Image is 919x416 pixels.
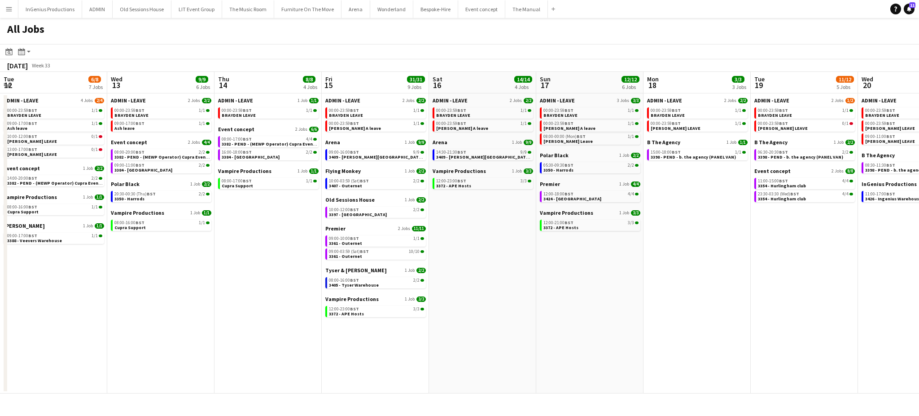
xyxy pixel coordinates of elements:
[350,149,359,155] span: BST
[436,125,488,131] span: Chris A leave
[524,98,533,103] span: 2/2
[325,139,340,146] span: Arena
[758,150,788,155] span: 06:30-20:30
[540,152,640,181] div: Polar Black1 Job2/205:30-09:30BST2/23350 - Harrods
[114,125,135,131] span: Ash leave
[413,121,420,126] span: 1/1
[779,149,788,155] span: BST
[628,108,634,113] span: 1/1
[329,107,424,118] a: 00:00-23:59BST1/1BRAYDEN LEAVE
[4,165,104,172] a: Event concept1 Job2/2
[329,125,381,131] span: Chris A leave
[218,97,319,104] a: ADMIN - LEAVE1 Job1/1
[758,178,853,188] a: 11:00-15:00BST4/43354 - Hurlingham club
[651,112,685,118] span: BRAYDEN LEAVE
[95,98,104,103] span: 2/4
[862,97,897,104] span: ADMIN - LEAVE
[433,168,533,174] a: Vampire Productions1 Job3/3
[433,97,468,104] span: ADMIN - LEAVE
[436,108,466,113] span: 00:00-23:59
[92,121,98,126] span: 1/1
[617,98,629,103] span: 3 Jobs
[329,154,482,160] span: 3409 - Dorney lake (Breezy Car))
[309,98,319,103] span: 1/1
[416,140,426,145] span: 9/9
[7,133,102,144] a: 10:00-12:00BST0/1[PERSON_NAME] LEAVE
[842,179,849,183] span: 4/4
[647,97,748,139] div: ADMIN - LEAVE2 Jobs2/200:00-23:59BST1/1BRAYDEN LEAVE00:00-23:59BST1/1[PERSON_NAME] LEAVE
[543,162,639,173] a: 05:30-09:30BST2/23350 - Harrods
[136,107,144,113] span: BST
[329,178,424,188] a: 10:00-03:59 (Sat)BST2/23407 - Outernet
[865,125,915,131] span: Chris Lane LEAVE
[111,181,211,209] div: Polar Black1 Job2/220:30-00:30 (Thu)BST2/23350 - Harrods
[222,154,280,160] span: 3384 - Somerset House
[114,150,144,155] span: 08:00-20:00
[403,98,415,103] span: 2 Jobs
[136,162,144,168] span: BST
[199,150,205,155] span: 2/2
[543,112,578,118] span: BRAYDEN LEAVE
[7,121,37,126] span: 09:00-17:00
[831,168,844,174] span: 2 Jobs
[413,0,458,18] button: Bespoke-Hire
[18,0,82,18] button: InGenius Productions
[136,149,144,155] span: BST
[306,137,312,142] span: 4/4
[543,138,593,144] span: Shane Leave
[95,166,104,171] span: 2/2
[758,120,853,131] a: 00:00-23:59BST0/1[PERSON_NAME] LEAVE
[457,120,466,126] span: BST
[433,168,486,174] span: Vampire Productions
[199,163,205,168] span: 2/2
[845,98,855,103] span: 1/2
[243,136,252,142] span: BST
[457,178,466,184] span: BST
[651,125,700,131] span: Chris Lane LEAVE
[865,138,915,144] span: ANDY SICK LEAVE
[458,0,505,18] button: Event concept
[512,168,522,174] span: 1 Job
[754,139,855,168] div: B The Agency1 Job2/206:30-20:30BST2/23398 - PEND - b. the agency (PANEL VAN)
[114,154,217,160] span: 3382 - PEND - (MEWP Operator) Cupra Event Day
[521,150,527,155] span: 9/9
[512,140,522,145] span: 1 Job
[325,168,426,174] a: Flying Monkey1 Job2/2
[543,121,573,126] span: 00:00-23:59
[651,121,681,126] span: 00:00-23:59
[306,108,312,113] span: 1/1
[735,108,741,113] span: 1/1
[325,139,426,146] a: Arena1 Job9/9
[619,153,629,158] span: 1 Job
[904,4,915,14] a: 11
[222,179,252,183] span: 08:00-17:00
[672,149,681,155] span: BST
[92,147,98,152] span: 0/1
[436,120,531,131] a: 00:00-23:59BST1/1[PERSON_NAME] A leave
[350,120,359,126] span: BST
[111,97,211,104] a: ADMIN - LEAVE2 Jobs2/2
[651,154,736,160] span: 3398 - PEND - b. the agency (PANEL VAN)
[113,0,171,18] button: Old Sessions House
[565,162,573,168] span: BST
[436,179,466,183] span: 12:00-23:00
[738,140,748,145] span: 1/1
[222,108,252,113] span: 00:00-23:59
[433,168,533,191] div: Vampire Productions1 Job3/312:00-23:00BST3/33372 - APE Hosts
[842,150,849,155] span: 2/2
[647,139,680,146] span: B The Agency
[92,134,98,139] span: 0/1
[360,178,369,184] span: BST
[329,149,424,159] a: 09:00-16:00BST9/93409 - [PERSON_NAME][GEOGRAPHIC_DATA] ([GEOGRAPHIC_DATA] Car))
[114,121,144,126] span: 09:00-17:00
[672,107,681,113] span: BST
[341,0,370,18] button: Arena
[433,97,533,104] a: ADMIN - LEAVE2 Jobs2/2
[754,97,789,104] span: ADMIN - LEAVE
[218,126,319,133] a: Event concept2 Jobs6/6
[111,139,211,181] div: Event concept2 Jobs4/408:00-20:00BST2/23382 - PEND - (MEWP Operator) Cupra Event Day09:00-11:00BS...
[457,149,466,155] span: BST
[543,107,639,118] a: 00:00-23:59BST1/1BRAYDEN LEAVE
[222,150,252,155] span: 16:00-18:00
[295,127,307,132] span: 2 Jobs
